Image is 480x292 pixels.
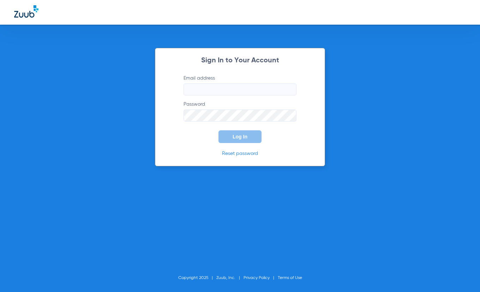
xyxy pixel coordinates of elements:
a: Reset password [222,151,258,156]
input: Email address [184,83,296,95]
label: Password [184,101,296,122]
button: Log In [218,130,262,143]
a: Privacy Policy [244,276,270,280]
li: Zuub, Inc. [216,274,244,281]
h2: Sign In to Your Account [173,57,307,64]
input: Password [184,110,296,122]
a: Terms of Use [278,276,302,280]
label: Email address [184,75,296,95]
span: Log In [233,134,247,139]
li: Copyright 2025 [178,274,216,281]
img: Zuub Logo [14,5,38,18]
